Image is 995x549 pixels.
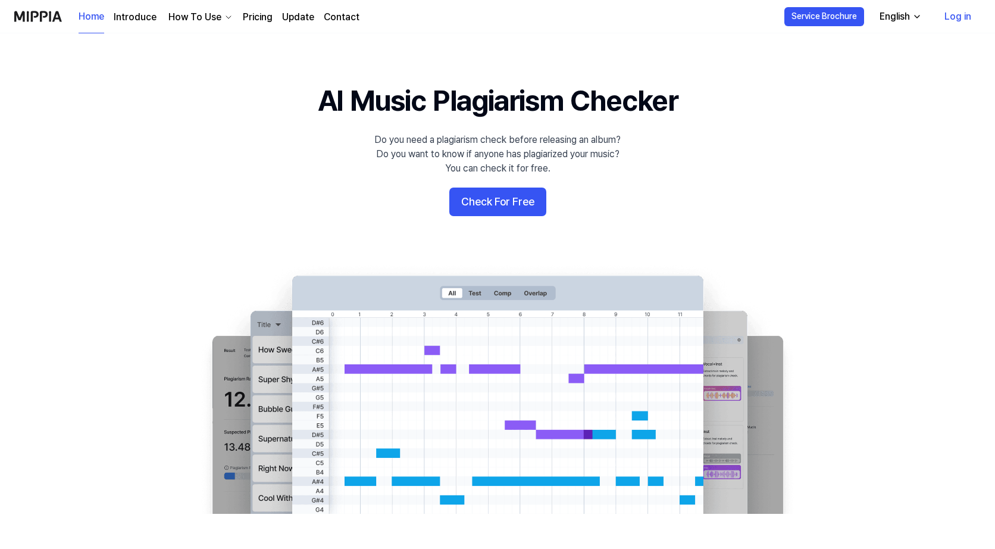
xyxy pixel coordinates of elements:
div: Do you need a plagiarism check before releasing an album? Do you want to know if anyone has plagi... [374,133,621,176]
button: Check For Free [449,188,546,216]
button: Service Brochure [784,7,864,26]
a: Update [282,10,314,24]
a: Introduce [114,10,157,24]
div: English [877,10,912,24]
h1: AI Music Plagiarism Checker [318,81,678,121]
a: Pricing [243,10,273,24]
a: Home [79,1,104,33]
a: Contact [324,10,359,24]
div: How To Use [166,10,224,24]
img: main Image [188,264,807,514]
button: How To Use [166,10,233,24]
button: English [870,5,929,29]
